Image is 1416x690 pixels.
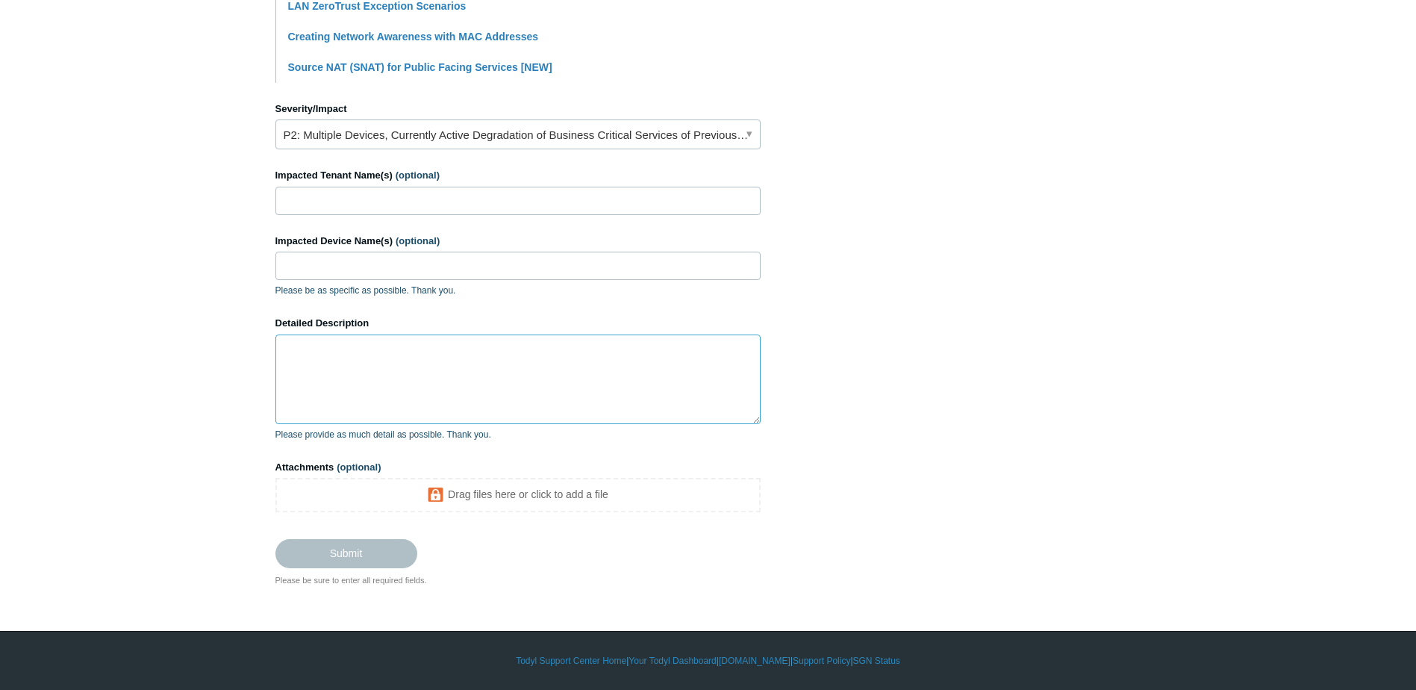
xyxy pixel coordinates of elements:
[396,235,440,246] span: (optional)
[853,654,900,668] a: SGN Status
[288,61,552,73] a: Source NAT (SNAT) for Public Facing Services [NEW]
[275,654,1141,668] div: | | | |
[275,119,761,149] a: P2: Multiple Devices, Currently Active Degradation of Business Critical Services of Previously Wo...
[793,654,850,668] a: Support Policy
[275,284,761,297] p: Please be as specific as possible. Thank you.
[337,461,381,473] span: (optional)
[275,234,761,249] label: Impacted Device Name(s)
[275,460,761,475] label: Attachments
[275,316,761,331] label: Detailed Description
[275,539,417,568] input: Submit
[275,102,761,116] label: Severity/Impact
[275,168,761,183] label: Impacted Tenant Name(s)
[629,654,716,668] a: Your Todyl Dashboard
[288,31,539,43] a: Creating Network Awareness with MAC Addresses
[275,428,761,441] p: Please provide as much detail as possible. Thank you.
[516,654,626,668] a: Todyl Support Center Home
[719,654,790,668] a: [DOMAIN_NAME]
[275,574,761,587] div: Please be sure to enter all required fields.
[396,170,440,181] span: (optional)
